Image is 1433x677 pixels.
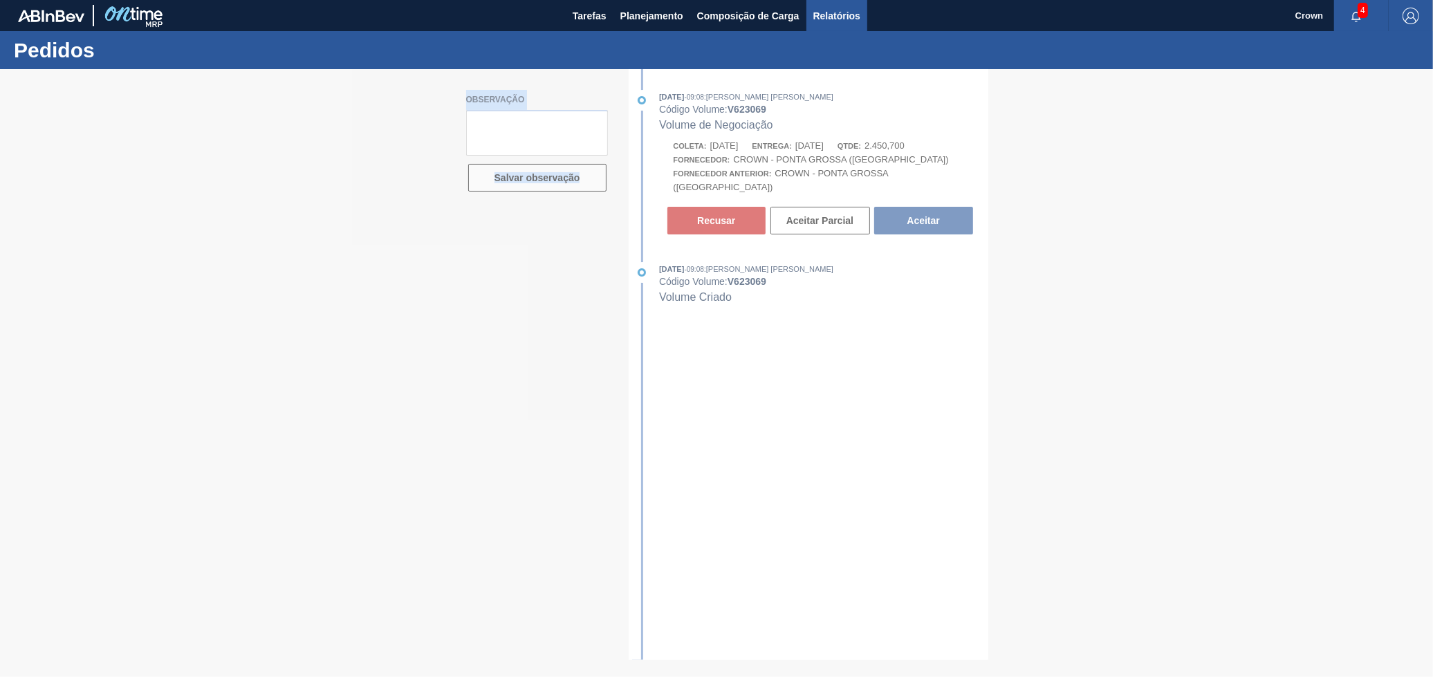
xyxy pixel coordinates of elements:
span: Composição de Carga [697,8,799,24]
img: Logout [1403,8,1419,24]
span: Relatórios [813,8,860,24]
span: Planejamento [620,8,683,24]
button: Notificações [1334,6,1378,26]
span: Tarefas [573,8,607,24]
h1: Pedidos [14,42,259,58]
span: 4 [1358,3,1368,18]
img: TNhmsLtSVTkK8tSr43FrP2fwEKptu5GPRR3wAAAABJRU5ErkJggg== [18,10,84,22]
